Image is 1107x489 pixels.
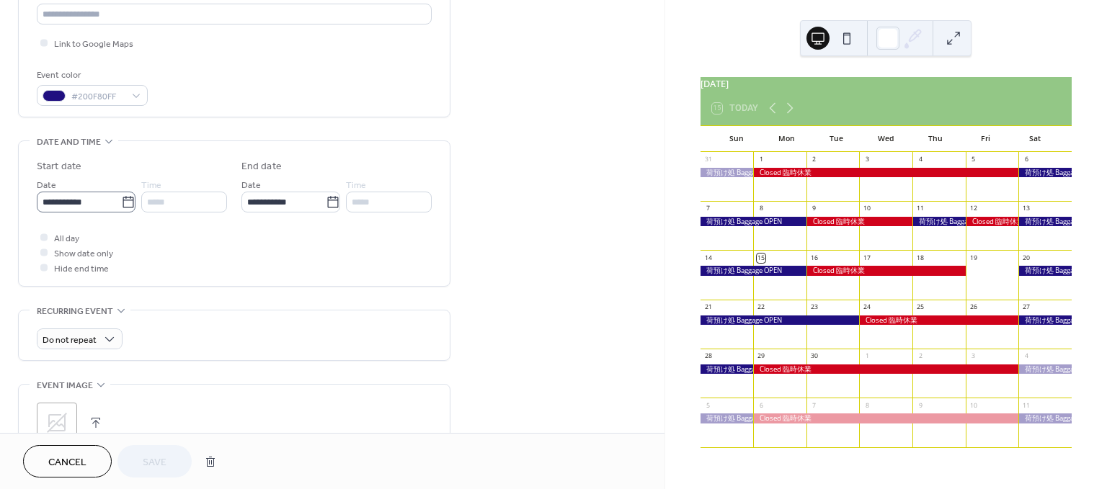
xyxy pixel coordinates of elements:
[703,156,712,164] div: 31
[1018,413,1072,423] div: 荷預け処 Baggage OPEN
[1010,126,1060,152] div: Sat
[54,261,109,277] span: Hide end time
[863,401,871,410] div: 8
[701,217,806,226] div: 荷預け処 Baggage OPEN
[241,178,261,193] span: Date
[810,205,819,213] div: 9
[810,401,819,410] div: 7
[916,254,925,262] div: 18
[703,401,712,410] div: 5
[37,304,113,319] span: Recurring event
[703,302,712,311] div: 21
[757,156,765,164] div: 1
[810,156,819,164] div: 2
[1022,401,1031,410] div: 11
[43,332,97,349] span: Do not repeat
[757,302,765,311] div: 22
[37,403,77,443] div: ;
[701,364,754,374] div: 荷預け処 Baggage OPEN
[346,178,366,193] span: Time
[810,352,819,361] div: 30
[54,231,79,246] span: All day
[37,135,101,150] span: Date and time
[757,352,765,361] div: 29
[863,302,871,311] div: 24
[969,254,978,262] div: 19
[54,246,113,261] span: Show date only
[757,254,765,262] div: 15
[806,266,966,275] div: Closed 臨時休業
[701,77,1072,91] div: [DATE]
[916,156,925,164] div: 4
[969,205,978,213] div: 12
[863,254,871,262] div: 17
[1022,254,1031,262] div: 20
[812,126,861,152] div: Tue
[701,315,860,325] div: 荷預け処 Baggage OPEN
[141,178,161,193] span: Time
[916,302,925,311] div: 25
[969,156,978,164] div: 5
[37,159,81,174] div: Start date
[916,205,925,213] div: 11
[912,217,966,226] div: 荷預け処 Baggage OPEN
[37,178,56,193] span: Date
[37,378,93,393] span: Event image
[701,168,754,177] div: 荷預け処 Baggage OPEN
[911,126,961,152] div: Thu
[1018,364,1072,374] div: 荷預け処 Baggage OPEN
[969,352,978,361] div: 3
[712,126,762,152] div: Sun
[961,126,1010,152] div: Fri
[916,401,925,410] div: 9
[762,126,812,152] div: Mon
[753,413,1018,423] div: Closed 臨時休業
[810,302,819,311] div: 23
[37,68,145,83] div: Event color
[806,217,912,226] div: Closed 臨時休業
[1022,156,1031,164] div: 6
[863,156,871,164] div: 3
[703,205,712,213] div: 7
[1022,352,1031,361] div: 4
[757,401,765,410] div: 6
[859,315,1018,325] div: Closed 臨時休業
[703,352,712,361] div: 28
[23,445,112,477] button: Cancel
[1018,315,1072,325] div: 荷預け処 Baggage OPEN
[1018,217,1072,226] div: 荷預け処 Baggage OPEN
[1022,205,1031,213] div: 13
[863,205,871,213] div: 10
[701,413,754,423] div: 荷預け処 Baggage OPEN
[753,168,1018,177] div: Closed 臨時休業
[1018,266,1072,275] div: 荷預け処 Baggage OPEN
[966,217,1019,226] div: Closed 臨時休業
[916,352,925,361] div: 2
[757,205,765,213] div: 8
[810,254,819,262] div: 16
[753,364,1018,374] div: Closed 臨時休業
[1018,168,1072,177] div: 荷預け処 Baggage OPEN
[969,401,978,410] div: 10
[861,126,911,152] div: Wed
[48,455,86,470] span: Cancel
[969,302,978,311] div: 26
[701,266,806,275] div: 荷預け処 Baggage OPEN
[703,254,712,262] div: 14
[241,159,282,174] div: End date
[71,89,125,104] span: #200F80FF
[1022,302,1031,311] div: 27
[863,352,871,361] div: 1
[54,37,133,52] span: Link to Google Maps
